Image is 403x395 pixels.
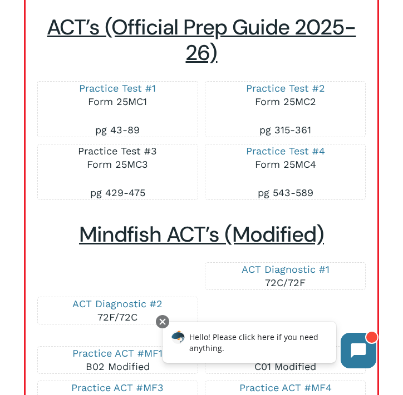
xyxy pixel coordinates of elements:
a: Practice Test #1 [79,82,156,94]
a: ACT Diagnostic #1 [242,263,330,275]
p: pg 315-361 [217,123,354,137]
p: Form 25MC3 [49,144,186,186]
p: pg 543-589 [217,186,354,199]
span: Mindfish ACT’s (Modified) [79,221,324,248]
a: Practice Test #3 [78,145,157,157]
p: 72C/72F [217,263,354,289]
a: Practice Test #4 [246,145,325,157]
a: Practice ACT #MF1 [72,347,163,359]
span: ACT’s (Official Prep Guide 2025-26) [47,13,356,67]
p: B02 Modified [49,347,186,373]
a: ACT Diagnostic #2 [72,298,163,309]
a: Practice Test #2 [246,82,325,94]
a: Practice ACT #MF3 [71,382,164,393]
a: Practice ACT #MF4 [239,382,332,393]
p: pg 429-475 [49,186,186,199]
p: Form 25MC2 [217,82,354,123]
p: Form 25MC1 [49,82,186,123]
p: 72F/72C [49,297,186,324]
p: pg 43-89 [49,123,186,137]
p: Form 25MC4 [217,144,354,186]
iframe: Chatbot [151,313,387,379]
